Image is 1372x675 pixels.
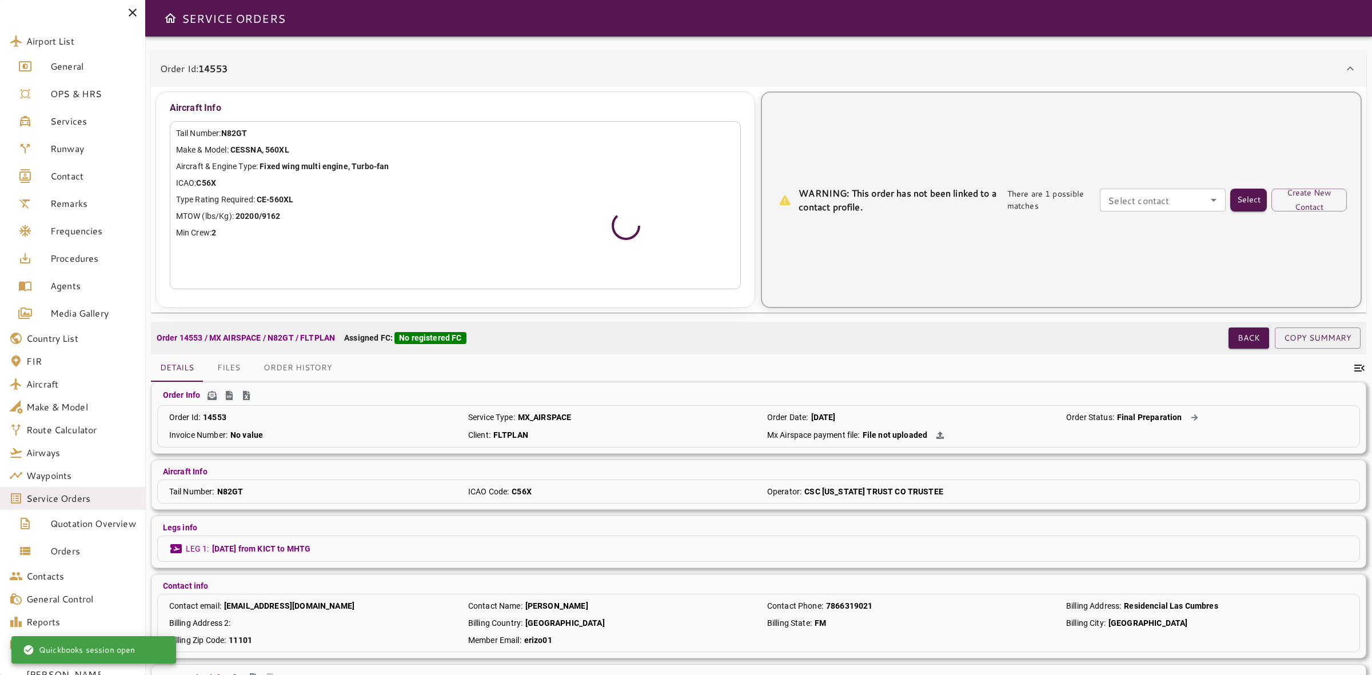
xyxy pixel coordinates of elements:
[1124,600,1218,612] p: Residencial Las Cumbres
[468,486,509,497] p: ICAO Code :
[160,62,228,75] p: Order Id:
[212,543,311,554] p: [DATE] from KICT to MHTG
[176,210,735,222] p: MTOW (lbs/Kg):
[767,600,823,612] p: Contact Phone :
[151,354,203,382] button: Details
[169,429,228,441] p: Invoice Number :
[176,227,735,239] p: Min Crew:
[212,228,216,237] b: 2
[26,615,136,629] span: Reports
[26,34,136,48] span: Airport List
[863,429,928,441] p: File not uploaded
[811,412,836,423] p: [DATE]
[804,486,943,497] p: CSC [US_STATE] TRUST CO TRUSTEE
[1066,600,1121,612] p: Billing Address :
[518,412,572,423] p: MX_AIRSPACE
[26,423,136,437] span: Route Calculator
[163,466,208,477] p: Aircraft Info
[1066,617,1106,629] p: Billing City :
[169,412,200,423] p: Order Id :
[239,388,254,403] span: Operation Details
[229,634,252,646] p: 11101
[50,224,136,238] span: Frequencies
[26,400,136,414] span: Make & Model
[50,197,136,210] span: Remarks
[170,98,741,118] p: Aircraft Info
[257,195,293,204] b: CE-560XL
[26,592,136,606] span: General Control
[1206,192,1222,208] button: Open
[236,211,281,221] b: 20200/9162
[468,429,490,441] p: Client :
[1007,188,1091,212] p: There are 1 possible matches
[203,354,254,382] button: Files
[23,640,135,660] div: Quickbooks session open
[169,617,231,629] p: Billing Address 2 :
[50,279,136,293] span: Agents
[525,617,605,629] p: [GEOGRAPHIC_DATA]
[186,543,209,554] p: LEG 1 :
[468,634,521,646] p: Member Email :
[50,251,136,265] span: Procedures
[50,169,136,183] span: Contact
[26,492,136,505] span: Service Orders
[1275,327,1361,349] button: COPY SUMMARY
[767,617,812,629] p: Billing State :
[26,446,136,460] span: Airways
[1066,412,1114,423] p: Order Status :
[1229,327,1269,349] button: Back
[826,600,873,612] p: 7866319021
[1271,189,1347,211] button: Create New Contact
[50,306,136,320] span: Media Gallery
[767,486,801,497] p: Operator :
[344,332,466,344] p: Assigned FC:
[230,429,263,441] p: No value
[203,412,226,423] p: 14553
[176,127,735,139] p: Tail Number:
[182,9,285,27] h6: SERVICE ORDERS
[767,412,808,423] p: Order Date :
[224,600,354,612] p: [EMAIL_ADDRESS][DOMAIN_NAME]
[468,412,515,423] p: Service Type :
[50,142,136,155] span: Runway
[205,388,220,403] span: Send SENEAM Email
[26,354,136,368] span: FIR
[1108,617,1188,629] p: [GEOGRAPHIC_DATA]
[26,331,136,345] span: Country List
[50,544,136,558] span: Orders
[151,50,1366,87] div: Order Id:14553
[524,634,552,646] p: erizo01
[493,429,528,441] p: FLTPLAN
[217,486,244,497] p: N82GT
[525,600,588,612] p: [PERSON_NAME]
[254,354,341,382] button: Order History
[815,617,826,629] p: FM
[196,178,216,187] b: C56X
[159,7,182,30] button: Open drawer
[169,600,221,612] p: Contact email :
[50,59,136,73] span: General
[163,389,201,401] p: Order Info
[169,634,226,646] p: Billing Zip Code :
[260,162,389,171] b: Fixed wing multi engine, Turbo-fan
[222,388,237,403] span: SENEAM CSV
[169,486,214,497] p: Tail Number :
[163,580,209,592] p: Contact info
[176,194,735,206] p: Type Rating Required:
[176,177,735,189] p: ICAO:
[512,486,532,497] p: C56X
[1186,412,1203,424] button: Action
[221,129,248,138] b: N82GT
[157,332,335,344] p: Order 14553 / MX AIRSPACE / N82GT / FLTPLAN
[151,87,1366,313] div: Order Id:14553
[176,144,735,156] p: Make & Model:
[176,161,735,173] p: Aircraft & Engine Type:
[1117,412,1182,423] p: Final Preparation
[1230,189,1267,211] button: Select
[468,600,523,612] p: Contact Name :
[799,186,998,214] p: WARNING: This order has not been linked to a contact profile.
[468,617,523,629] p: Billing Country :
[26,377,136,391] span: Aircraft
[230,145,289,154] b: CESSNA, 560XL
[50,87,136,101] span: OPS & HRS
